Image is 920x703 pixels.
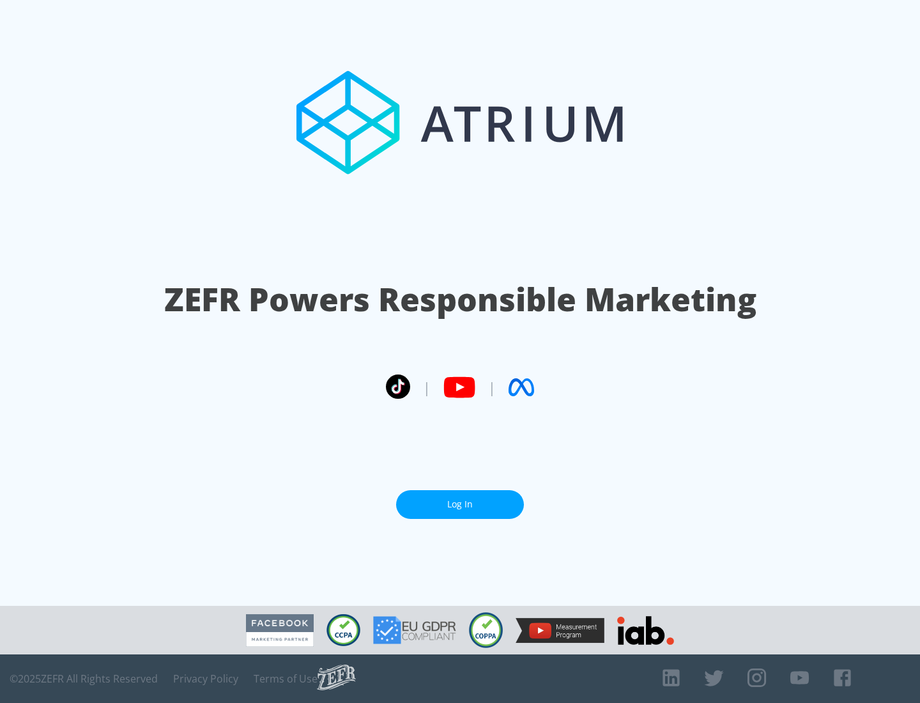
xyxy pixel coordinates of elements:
a: Log In [396,490,524,519]
img: GDPR Compliant [373,616,456,644]
a: Privacy Policy [173,672,238,685]
span: | [423,378,431,397]
h1: ZEFR Powers Responsible Marketing [164,277,756,321]
img: Facebook Marketing Partner [246,614,314,647]
img: YouTube Measurement Program [516,618,604,643]
img: IAB [617,616,674,645]
img: CCPA Compliant [326,614,360,646]
span: © 2025 ZEFR All Rights Reserved [10,672,158,685]
span: | [488,378,496,397]
a: Terms of Use [254,672,318,685]
img: COPPA Compliant [469,612,503,648]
